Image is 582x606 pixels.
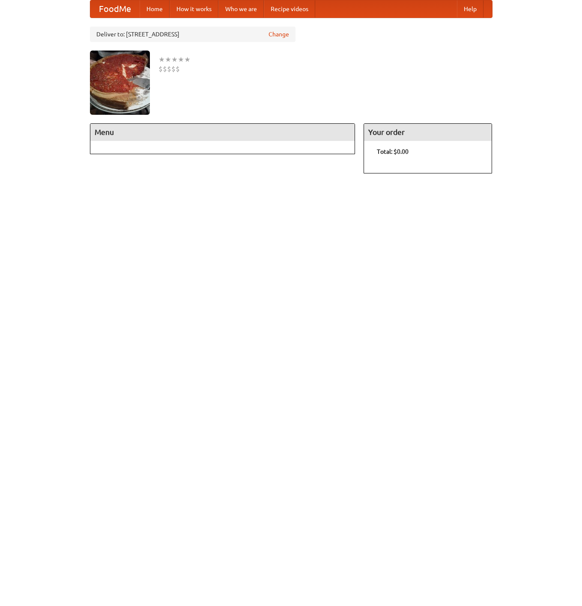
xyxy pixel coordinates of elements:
li: $ [167,64,171,74]
b: Total: $0.00 [377,148,409,155]
li: ★ [165,55,171,64]
li: ★ [184,55,191,64]
div: Deliver to: [STREET_ADDRESS] [90,27,295,42]
a: Home [140,0,170,18]
a: How it works [170,0,218,18]
a: Help [457,0,484,18]
img: angular.jpg [90,51,150,115]
li: ★ [178,55,184,64]
li: ★ [158,55,165,64]
a: FoodMe [90,0,140,18]
li: $ [176,64,180,74]
a: Recipe videos [264,0,315,18]
a: Who we are [218,0,264,18]
li: $ [163,64,167,74]
li: $ [158,64,163,74]
h4: Your order [364,124,492,141]
li: ★ [171,55,178,64]
h4: Menu [90,124,355,141]
a: Change [269,30,289,39]
li: $ [171,64,176,74]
